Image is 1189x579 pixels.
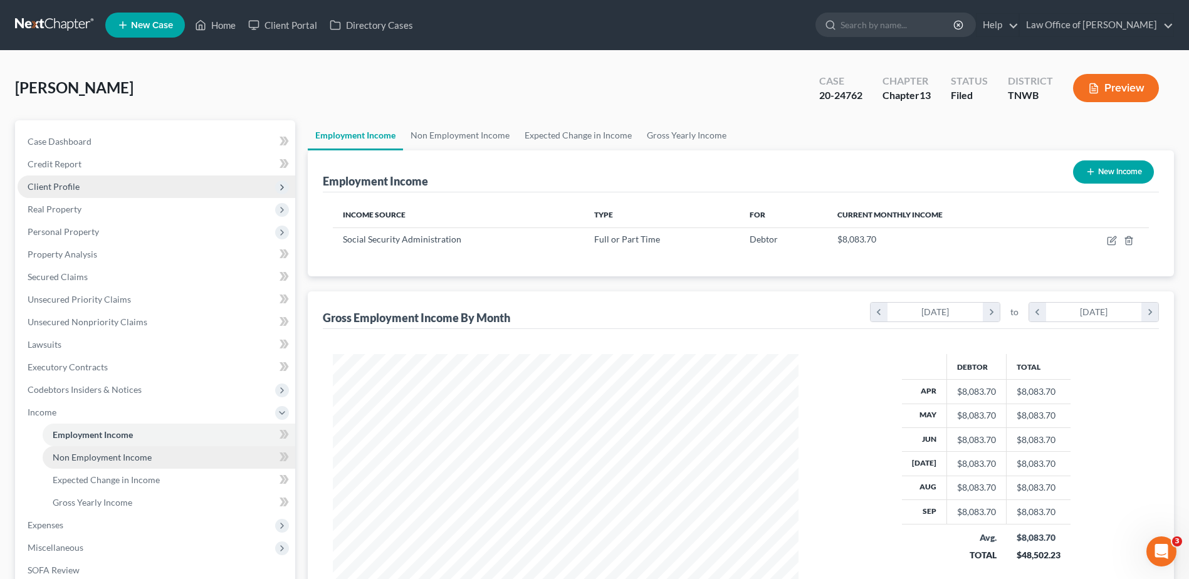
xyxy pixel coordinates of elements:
td: $8,083.70 [1007,452,1071,476]
a: Home [189,14,242,36]
span: 3 [1172,536,1182,546]
input: Search by name... [841,13,955,36]
th: Sep [902,500,947,524]
div: $8,083.70 [1017,531,1061,544]
a: Expected Change in Income [43,469,295,491]
span: For [750,210,765,219]
span: Case Dashboard [28,136,92,147]
div: [DATE] [888,303,983,321]
span: Search for help [26,213,102,226]
a: Help [977,14,1019,36]
p: How can we help? [25,110,226,132]
a: Gross Yearly Income [43,491,295,514]
div: Attorney's Disclosure of Compensation [26,278,210,291]
div: Filed [951,88,988,103]
a: Unsecured Nonpriority Claims [18,311,295,333]
a: Lawsuits [18,333,295,356]
span: Personal Property [28,226,99,237]
th: Total [1007,354,1071,379]
span: Executory Contracts [28,362,108,372]
span: Debtor [750,234,778,244]
div: Employment Income [323,174,428,189]
div: Amendments [26,325,210,338]
a: Non Employment Income [403,120,517,150]
span: Miscellaneous [28,542,83,553]
div: $8,083.70 [957,457,996,470]
div: Statement of Financial Affairs - Payments Made in the Last 90 days [26,242,210,268]
span: New Case [131,21,173,30]
span: Help [199,422,219,431]
i: chevron_right [983,303,1000,321]
span: Real Property [28,204,81,214]
div: [DATE] [1046,303,1142,321]
a: Gross Yearly Income [639,120,734,150]
div: Gross Employment Income By Month [323,310,510,325]
div: District [1008,74,1053,88]
td: $8,083.70 [1007,500,1071,524]
span: Gross Yearly Income [53,497,132,508]
span: Credit Report [28,159,81,169]
td: $8,083.70 [1007,404,1071,427]
img: Profile image for Lindsey [123,20,148,45]
span: Messages [104,422,147,431]
span: Lawsuits [28,339,61,350]
div: Adding Income [26,301,210,315]
button: Messages [83,391,167,441]
span: Unsecured Priority Claims [28,294,131,305]
div: $8,083.70 [957,409,996,422]
a: Case Dashboard [18,130,295,153]
a: Unsecured Priority Claims [18,288,295,311]
td: $8,083.70 [1007,380,1071,404]
span: Type [594,210,613,219]
span: Expected Change in Income [53,474,160,485]
a: Secured Claims [18,266,295,288]
a: Directory Cases [323,14,419,36]
div: Chapter [883,88,931,103]
a: Executory Contracts [18,356,295,378]
button: Search for help [18,207,233,232]
th: Aug [902,476,947,499]
div: 20-24762 [819,88,862,103]
a: Property Analysis [18,243,295,266]
span: SOFA Review [28,565,80,575]
span: Non Employment Income [53,452,152,462]
th: [DATE] [902,452,947,476]
span: Home [28,422,56,431]
div: Avg. [957,531,997,544]
a: Expected Change in Income [517,120,639,150]
iframe: Intercom live chat [1146,536,1176,566]
div: We typically reply in a few hours [26,171,209,184]
div: TOTAL [957,549,997,561]
span: Codebtors Insiders & Notices [28,384,142,395]
div: Attorney's Disclosure of Compensation [18,273,233,296]
div: Send us a message [26,158,209,171]
span: Current Monthly Income [837,210,943,219]
button: New Income [1073,160,1154,184]
img: Profile image for Emma [147,20,172,45]
span: Client Profile [28,181,80,192]
span: to [1010,306,1019,318]
div: Status [951,74,988,88]
span: Property Analysis [28,249,97,259]
span: Income [28,407,56,417]
a: Employment Income [43,424,295,446]
span: Expenses [28,519,63,530]
i: chevron_left [1029,303,1046,321]
i: chevron_right [1141,303,1158,321]
span: Unsecured Nonpriority Claims [28,316,147,327]
th: May [902,404,947,427]
div: Close [216,20,238,43]
i: chevron_left [871,303,888,321]
th: Apr [902,380,947,404]
th: Debtor [947,354,1007,379]
a: Credit Report [18,153,295,175]
span: [PERSON_NAME] [15,78,134,96]
td: $8,083.70 [1007,476,1071,499]
a: Employment Income [308,120,403,150]
span: Income Source [343,210,406,219]
button: Help [167,391,251,441]
img: Profile image for James [170,20,196,45]
div: $8,083.70 [957,506,996,518]
div: Adding Income [18,296,233,320]
div: $8,083.70 [957,385,996,398]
